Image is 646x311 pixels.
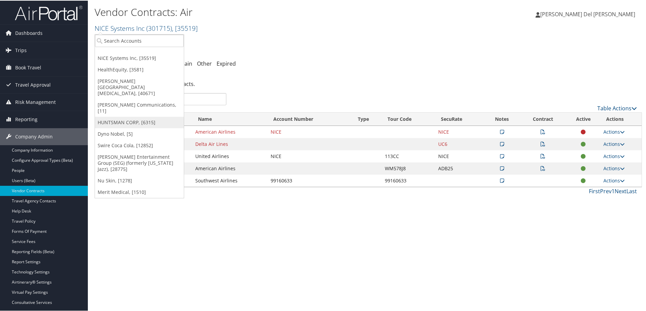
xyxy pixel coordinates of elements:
span: ( 301715 ) [146,23,172,32]
td: United Airlines [192,150,267,162]
th: Type: activate to sort column ascending [352,112,381,125]
td: ADB25 [435,162,484,174]
img: airportal-logo.png [15,4,82,20]
input: Search Accounts [95,34,184,46]
a: Next [615,187,626,194]
span: Book Travel [15,59,41,75]
a: [PERSON_NAME] Del [PERSON_NAME] [536,3,642,24]
td: 99160633 [381,174,435,186]
a: Actions [603,152,625,159]
td: NICE [267,150,352,162]
td: American Airlines [192,162,267,174]
td: Delta Air Lines [192,137,267,150]
a: Dyno Nobel, [5] [95,128,184,139]
td: 113CC [381,150,435,162]
a: HUNTSMAN CORP, [6315] [95,116,184,128]
th: Tour Code: activate to sort column ascending [381,112,435,125]
span: Dashboards [15,24,43,41]
span: Travel Approval [15,76,51,93]
a: Actions [603,140,625,147]
span: [PERSON_NAME] Del [PERSON_NAME] [540,10,635,17]
a: Last [626,187,637,194]
h1: Vendor Contracts: Air [95,4,459,19]
td: WM578J8 [381,162,435,174]
span: Company Admin [15,128,53,145]
a: NICE Systems Inc, [35519] [95,52,184,63]
div: There are contracts. [95,74,642,92]
a: Nu Skin, [1278] [95,174,184,186]
a: [PERSON_NAME] Communications, [11] [95,98,184,116]
th: Name: activate to sort column ascending [192,112,267,125]
th: Contract: activate to sort column ascending [519,112,567,125]
a: Actions [603,128,625,134]
td: NICE [267,125,352,137]
a: Actions [603,164,625,171]
a: Merit Medical, [1510] [95,186,184,197]
td: UC6 [435,137,484,150]
span: Reporting [15,110,38,127]
a: Swire Coca Cola, [12852] [95,139,184,151]
a: Expired [217,59,236,67]
span: Trips [15,41,27,58]
th: Account Number: activate to sort column ascending [267,112,352,125]
a: HealthEquity, [3581] [95,63,184,75]
a: Prev [600,187,612,194]
td: American Airlines [192,125,267,137]
a: Other [197,59,212,67]
th: SecuRate: activate to sort column ascending [435,112,484,125]
th: Notes: activate to sort column ascending [484,112,519,125]
a: [PERSON_NAME] Entertainment Group (SEG) (formerly [US_STATE] Jazz), [28775] [95,151,184,174]
a: [PERSON_NAME][GEOGRAPHIC_DATA][MEDICAL_DATA], [40671] [95,75,184,98]
a: Actions [603,177,625,183]
a: 1 [612,187,615,194]
span: Risk Management [15,93,56,110]
th: Active: activate to sort column ascending [567,112,600,125]
a: NICE Systems Inc [95,23,198,32]
td: 99160633 [267,174,352,186]
a: Table Actions [597,104,637,111]
th: Actions [600,112,642,125]
td: NICE [435,125,484,137]
td: NICE [435,150,484,162]
a: First [589,187,600,194]
span: , [ 35519 ] [172,23,198,32]
td: Southwest Airlines [192,174,267,186]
